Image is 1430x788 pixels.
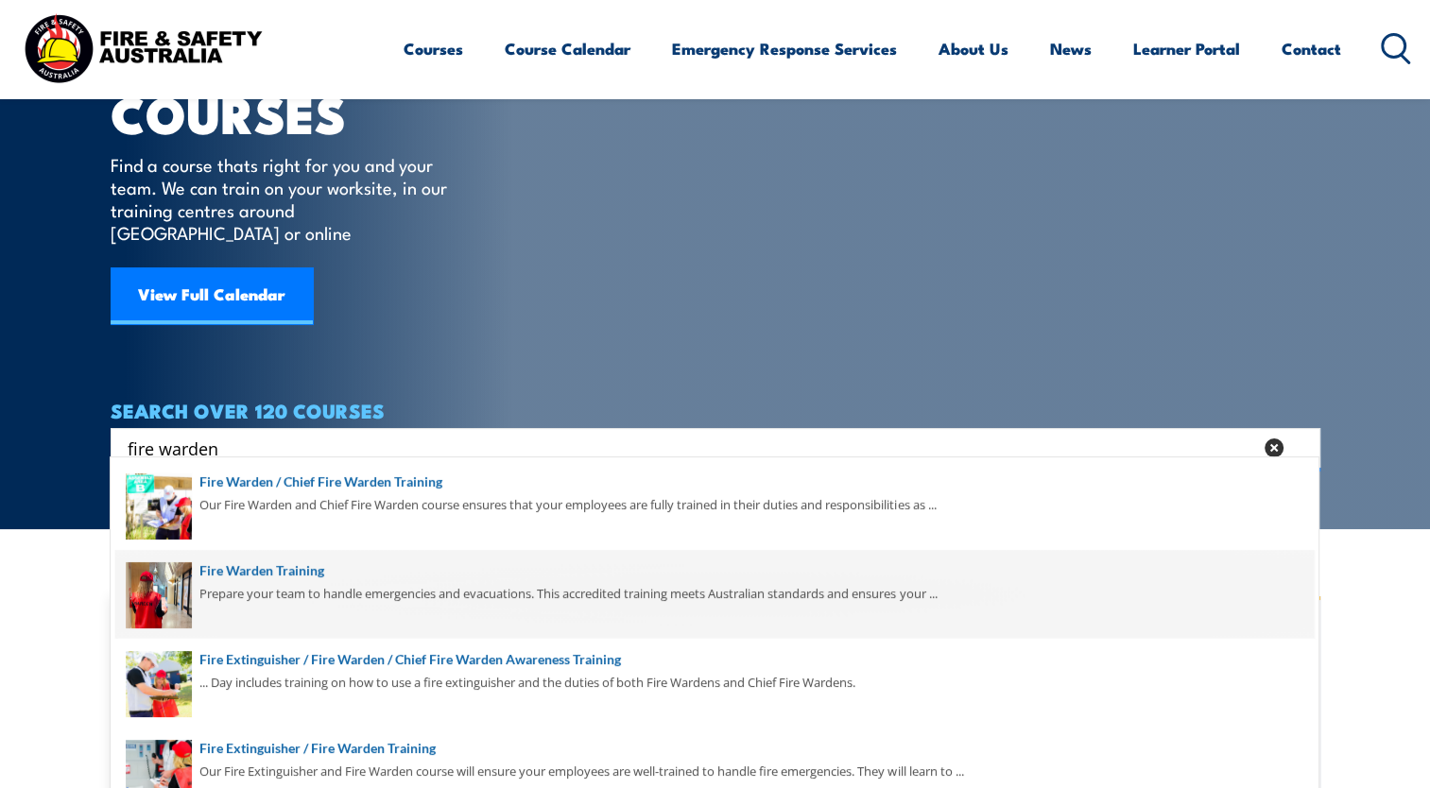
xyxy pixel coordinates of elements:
[128,434,1252,462] input: Search input
[1133,24,1240,74] a: Learner Portal
[111,267,313,324] a: View Full Calendar
[111,400,1320,420] h4: SEARCH OVER 120 COURSES
[1050,24,1092,74] a: News
[672,24,897,74] a: Emergency Response Services
[1287,435,1314,461] button: Search magnifier button
[131,435,1256,461] form: Search form
[404,24,463,74] a: Courses
[126,649,1303,670] a: Fire Extinguisher / Fire Warden / Chief Fire Warden Awareness Training
[111,153,456,244] p: Find a course thats right for you and your team. We can train on your worksite, in our training c...
[939,24,1008,74] a: About Us
[126,471,1303,492] a: Fire Warden / Chief Fire Warden Training
[111,91,474,135] h1: COURSES
[1282,24,1341,74] a: Contact
[126,738,1303,759] a: Fire Extinguisher / Fire Warden Training
[126,560,1303,581] a: Fire Warden Training
[505,24,630,74] a: Course Calendar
